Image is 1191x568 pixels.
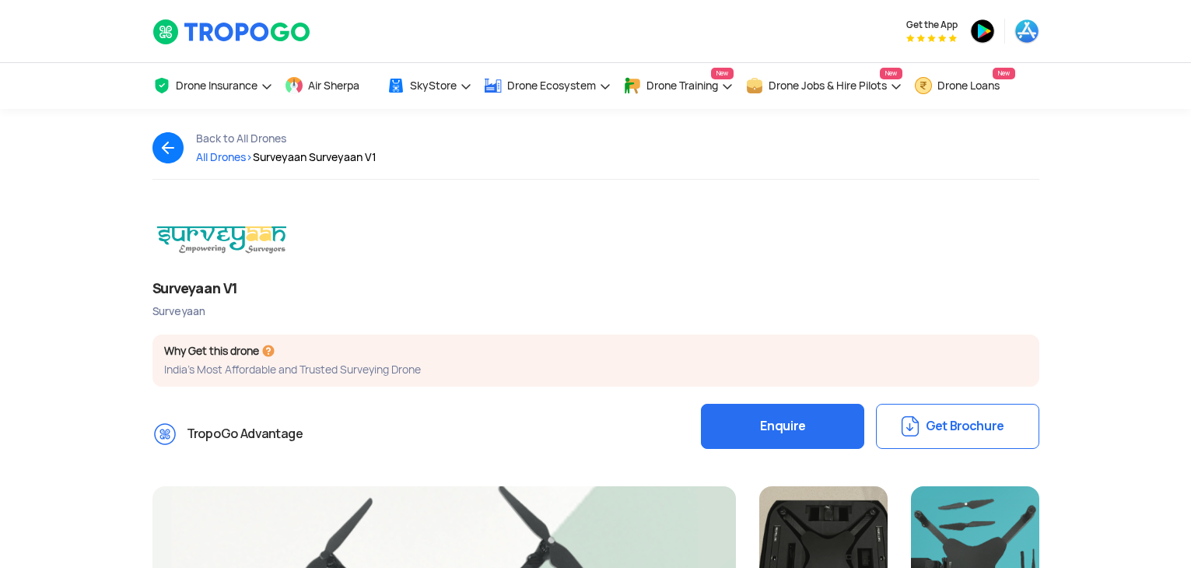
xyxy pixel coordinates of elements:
img: ic_help.svg [261,344,275,358]
span: Air Sherpa [308,79,359,92]
a: Drone LoansNew [914,63,1015,109]
span: New [993,68,1015,79]
img: ic_playstore.png [970,19,995,44]
div: Surveyaan [152,304,1039,319]
span: New [880,68,902,79]
span: Get the App [906,19,958,31]
span: Drone Training [646,79,718,92]
a: Air Sherpa [285,63,375,109]
span: Drone Jobs & Hire Pilots [769,79,887,92]
p: Why Get this drone [164,344,1028,359]
span: Drone Loans [937,79,1000,92]
a: Drone Insurance [152,63,273,109]
span: SkyStore [410,79,457,92]
span: All Drones [196,150,253,164]
a: SkyStore [387,63,472,109]
span: TropoGo Advantage [187,422,303,447]
img: ic_TropoGo_Advantage.png [152,422,177,447]
button: Enquire [701,404,864,449]
span: Drone Ecosystem [507,79,596,92]
a: Drone Ecosystem [484,63,611,109]
a: Drone Jobs & Hire PilotsNew [745,63,902,109]
span: Drone Insurance [176,79,257,92]
img: App Raking [906,34,957,42]
img: ic_appstore.png [1014,19,1039,44]
span: Surveyaan Surveyaan V1 [253,150,377,164]
div: Back to All Drones [196,132,377,145]
a: Drone TrainingNew [623,63,734,109]
span: New [711,68,734,79]
img: ic_surveyaan.png [152,219,291,260]
button: Get Brochure [876,404,1039,449]
p: India's Most Affordable and Trusted Surveying Drone [164,363,1028,377]
div: Surveyaan V1 [152,279,1039,298]
span: > [246,150,253,164]
img: TropoGo Logo [152,19,312,45]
